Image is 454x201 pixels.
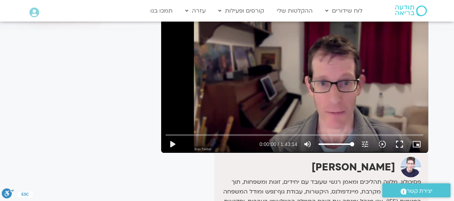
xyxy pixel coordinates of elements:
[215,4,268,18] a: קורסים ופעילות
[395,5,427,16] img: תודעה בריאה
[401,157,421,177] img: ערן טייכר
[147,4,176,18] a: תמכו בנו
[312,160,395,174] strong: [PERSON_NAME]
[182,4,209,18] a: עזרה
[407,186,432,196] span: יצירת קשר
[322,4,366,18] a: לוח שידורים
[382,183,450,197] a: יצירת קשר
[273,4,316,18] a: ההקלטות שלי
